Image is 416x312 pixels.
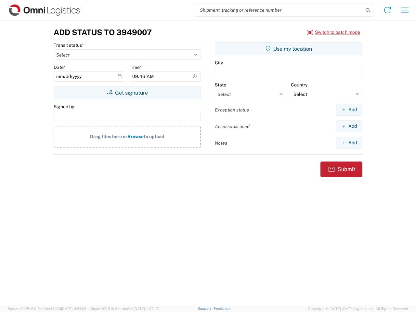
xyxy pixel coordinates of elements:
[54,86,201,99] button: Get signature
[54,28,152,37] h3: Add Status to 3949007
[320,162,362,177] button: Submit
[214,306,230,310] a: Feedback
[8,307,86,311] span: Server: 2025.16.0-21b0bc45e7b
[215,42,362,55] button: Use my location
[54,104,74,110] label: Signed by
[215,82,226,88] label: State
[54,42,84,48] label: Transit status
[54,64,66,70] label: Date
[215,123,250,129] label: Accessorial used
[144,134,164,139] span: to upload
[336,137,362,149] button: Add
[89,307,159,311] span: Client: 2025.16.0-b4dc8a9
[336,104,362,116] button: Add
[215,107,249,113] label: Exception status
[336,120,362,132] button: Add
[291,82,307,88] label: Country
[130,64,142,70] label: Time
[308,306,408,312] span: Copyright © [DATE]-[DATE] Agistix Inc., All Rights Reserved
[307,27,360,38] button: Switch to batch mode
[127,134,144,139] span: Browse
[198,306,214,310] a: Support
[215,140,227,146] label: Notes
[90,134,127,139] span: Drag files here or
[61,307,86,311] span: [DATE] 11:54:36
[215,60,223,66] label: City
[195,4,363,16] input: Shipment, tracking or reference number
[134,307,159,311] span: [DATE] 11:37:47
